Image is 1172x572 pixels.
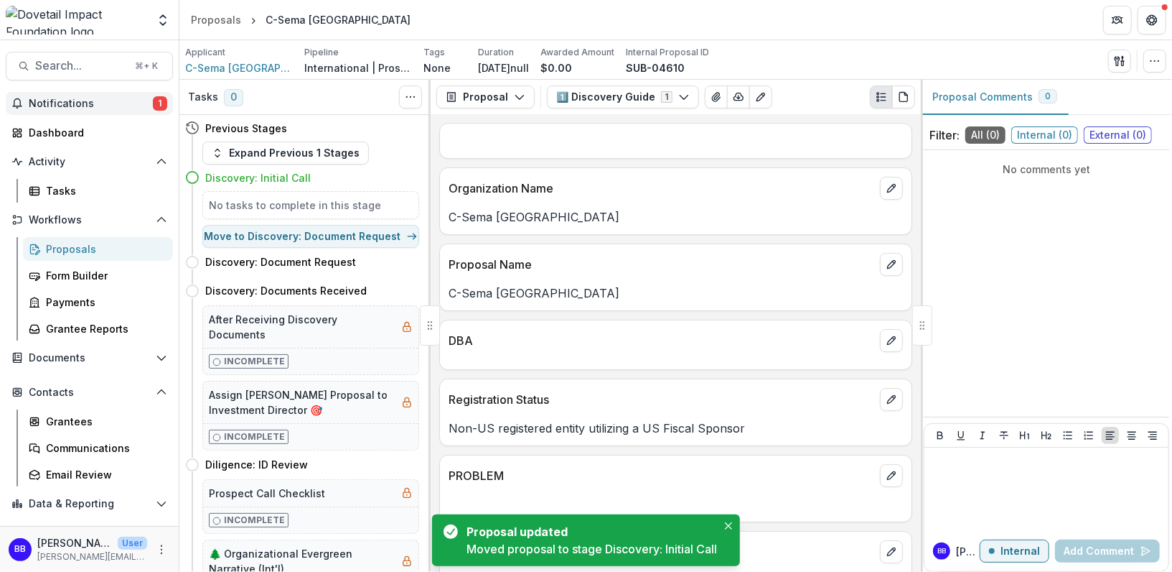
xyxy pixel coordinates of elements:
[929,162,1163,177] p: No comments yet
[449,332,874,349] p: DBA
[202,225,419,248] button: Move to Discovery: Document Request
[1000,545,1040,558] p: Internal
[929,126,960,144] p: Filter:
[1011,126,1078,144] span: Internal ( 0 )
[1084,126,1152,144] span: External ( 0 )
[224,430,285,443] p: Incomplete
[956,544,980,559] p: [PERSON_NAME]
[29,352,150,364] span: Documents
[185,60,293,75] a: C-Sema [GEOGRAPHIC_DATA]
[995,427,1013,444] button: Strike
[46,414,161,429] div: Grantees
[980,540,1049,563] button: Internal
[205,170,311,185] h4: Discovery: Initial Call
[185,46,225,59] p: Applicant
[449,285,903,302] p: C-Sema [GEOGRAPHIC_DATA]
[952,427,970,444] button: Underline
[1102,427,1119,444] button: Align Left
[118,537,147,550] p: User
[399,86,422,109] button: Toggle View Cancelled Tasks
[6,121,173,144] a: Dashboard
[1059,427,1077,444] button: Bullet List
[46,467,161,482] div: Email Review
[449,256,874,273] p: Proposal Name
[6,208,173,231] button: Open Workflows
[205,457,308,472] h4: Diligence: ID Review
[14,545,26,554] div: Bryan Bahizi
[880,388,903,411] button: edit
[720,517,737,535] button: Close
[436,86,535,109] button: Proposal
[35,59,126,73] span: Search...
[29,387,150,399] span: Contacts
[224,89,243,106] span: 0
[23,317,173,341] a: Grantee Reports
[449,208,903,226] p: C-Sema [GEOGRAPHIC_DATA]
[880,329,903,352] button: edit
[937,548,946,555] div: Bryan Bahizi
[705,86,728,109] button: View Attached Files
[46,440,161,456] div: Communications
[449,420,903,437] p: Non-US registered entity utilizing a US Fiscal Sponsor
[202,142,369,165] button: Expand Previous 1 Stages
[1138,6,1166,34] button: Get Help
[626,60,685,75] p: SUB-04610
[749,86,772,109] button: Edit as form
[191,12,241,27] div: Proposals
[547,86,699,109] button: 1️⃣ Discovery Guide1
[46,183,161,198] div: Tasks
[932,427,949,444] button: Bold
[304,60,412,75] p: International | Prospects Pipeline
[974,427,991,444] button: Italicize
[185,9,416,30] nav: breadcrumb
[1123,427,1140,444] button: Align Center
[224,514,285,527] p: Incomplete
[46,268,161,283] div: Form Builder
[209,486,325,501] h5: Prospect Call Checklist
[6,92,173,115] button: Notifications1
[46,321,161,336] div: Grantee Reports
[921,80,1069,115] button: Proposal Comments
[6,346,173,369] button: Open Documents
[29,125,161,140] div: Dashboard
[6,150,173,173] button: Open Activity
[880,464,903,487] button: edit
[29,214,150,226] span: Workflows
[6,52,173,80] button: Search...
[153,96,167,111] span: 1
[423,60,451,75] p: None
[153,6,173,34] button: Open entity switcher
[1045,91,1051,101] span: 0
[1080,427,1097,444] button: Ordered List
[205,283,367,298] h4: Discovery: Documents Received
[880,540,903,563] button: edit
[304,46,339,59] p: Pipeline
[478,46,514,59] p: Duration
[29,98,153,110] span: Notifications
[205,121,287,136] h4: Previous Stages
[29,156,150,168] span: Activity
[1144,427,1161,444] button: Align Right
[37,535,112,550] p: [PERSON_NAME]
[29,498,150,510] span: Data & Reporting
[880,253,903,276] button: edit
[423,46,445,59] p: Tags
[626,46,709,59] p: Internal Proposal ID
[6,381,173,404] button: Open Contacts
[1038,427,1055,444] button: Heading 2
[870,86,893,109] button: Plaintext view
[188,91,218,103] h3: Tasks
[23,410,173,433] a: Grantees
[209,387,395,418] h5: Assign [PERSON_NAME] Proposal to Investment Director 🎯
[6,492,173,515] button: Open Data & Reporting
[209,312,395,342] h5: After Receiving Discovery Documents
[266,12,411,27] div: C-Sema [GEOGRAPHIC_DATA]
[132,58,161,74] div: ⌘ + K
[478,60,529,75] p: [DATE]null
[449,180,874,197] p: Organization Name
[449,467,874,484] p: PROBLEM
[880,177,903,200] button: edit
[1055,540,1160,563] button: Add Comment
[1016,427,1033,444] button: Heading 1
